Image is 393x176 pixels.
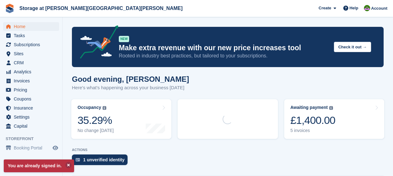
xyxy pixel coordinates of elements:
a: menu [3,104,59,112]
a: menu [3,144,59,152]
a: menu [3,76,59,85]
p: Here's what's happening across your business [DATE] [72,84,189,91]
span: Storefront [6,136,62,142]
p: You are already signed in. [4,159,74,172]
a: menu [3,113,59,121]
div: Awaiting payment [290,105,328,110]
span: Tasks [14,31,51,40]
img: Mark Spendlove [364,5,370,11]
button: Check it out → [334,42,371,52]
p: Rooted in industry best practices, but tailored to your subscriptions. [119,52,329,59]
div: 35.29% [78,114,114,127]
a: menu [3,49,59,58]
span: Create [319,5,331,11]
a: menu [3,95,59,103]
a: menu [3,31,59,40]
a: menu [3,86,59,94]
span: Home [14,22,51,31]
a: menu [3,22,59,31]
div: No change [DATE] [78,128,114,133]
span: Settings [14,113,51,121]
span: CRM [14,58,51,67]
div: Occupancy [78,105,101,110]
span: Account [371,5,387,12]
a: Awaiting payment £1,400.00 5 invoices [284,99,384,139]
img: stora-icon-8386f47178a22dfd0bd8f6a31ec36ba5ce8667c1dd55bd0f319d3a0aa187defe.svg [5,4,14,13]
img: verify_identity-adf6edd0f0f0b5bbfe63781bf79b02c33cf7c696d77639b501bdc392416b5a36.svg [76,158,80,162]
span: Booking Portal [14,144,51,152]
img: icon-info-grey-7440780725fd019a000dd9b08b2336e03edf1995a4989e88bcd33f0948082b44.svg [103,106,106,110]
span: Subscriptions [14,40,51,49]
p: Make extra revenue with our new price increases tool [119,43,329,52]
span: Pricing [14,86,51,94]
span: Invoices [14,76,51,85]
a: menu [3,58,59,67]
span: Help [350,5,358,11]
a: menu [3,40,59,49]
img: price-adjustments-announcement-icon-8257ccfd72463d97f412b2fc003d46551f7dbcb40ab6d574587a9cd5c0d94... [75,25,118,61]
div: 1 unverified identity [83,157,124,162]
h1: Good evening, [PERSON_NAME] [72,75,189,83]
div: £1,400.00 [290,114,335,127]
p: ACTIONS [72,148,384,152]
span: Coupons [14,95,51,103]
a: menu [3,67,59,76]
a: menu [3,122,59,130]
span: Insurance [14,104,51,112]
a: 1 unverified identity [72,154,131,168]
span: Capital [14,122,51,130]
a: Storage at [PERSON_NAME][GEOGRAPHIC_DATA][PERSON_NAME] [17,3,185,13]
span: Sites [14,49,51,58]
a: Preview store [52,144,59,152]
a: Occupancy 35.29% No change [DATE] [71,99,171,139]
div: 5 invoices [290,128,335,133]
span: Analytics [14,67,51,76]
img: icon-info-grey-7440780725fd019a000dd9b08b2336e03edf1995a4989e88bcd33f0948082b44.svg [329,106,333,110]
div: NEW [119,36,129,42]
